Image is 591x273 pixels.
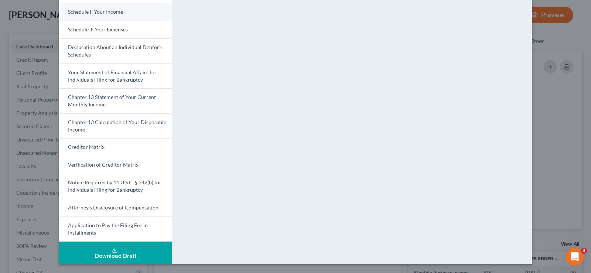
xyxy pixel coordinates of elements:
[68,26,128,33] span: Schedule J: Your Expenses
[59,199,172,216] a: Attorney's Disclosure of Compensation
[68,44,163,58] span: Declaration About an Individual Debtor's Schedules
[59,216,172,242] a: Application to Pay the Filing Fee in Installments
[68,8,123,15] span: Schedule I: Your Income
[68,161,139,168] span: Verification of Creditor Matrix
[59,3,172,21] a: Schedule I: Your Income
[59,88,172,113] a: Chapter 13 Statement of Your Current Monthly Income
[68,69,157,83] span: Your Statement of Financial Affairs for Individuals Filing for Bankruptcy
[59,38,172,64] a: Declaration About an Individual Debtor's Schedules
[59,242,172,264] button: Download Draft
[65,253,166,259] div: Download Draft
[59,156,172,174] a: Verification of Creditor Matrix
[581,248,587,254] span: 3
[59,63,172,88] a: Your Statement of Financial Affairs for Individuals Filing for Bankruptcy
[68,222,148,236] span: Application to Pay the Filing Fee in Installments
[68,204,158,211] span: Attorney's Disclosure of Compensation
[68,179,161,193] span: Notice Required by 11 U.S.C. § 342(b) for Individuals Filing for Bankruptcy
[68,119,166,133] span: Chapter 13 Calculation of Your Disposable Income
[68,144,105,150] span: Creditor Matrix
[566,248,584,266] iframe: Intercom live chat
[59,21,172,38] a: Schedule J: Your Expenses
[59,113,172,139] a: Chapter 13 Calculation of Your Disposable Income
[59,138,172,156] a: Creditor Matrix
[68,94,156,108] span: Chapter 13 Statement of Your Current Monthly Income
[59,174,172,199] a: Notice Required by 11 U.S.C. § 342(b) for Individuals Filing for Bankruptcy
